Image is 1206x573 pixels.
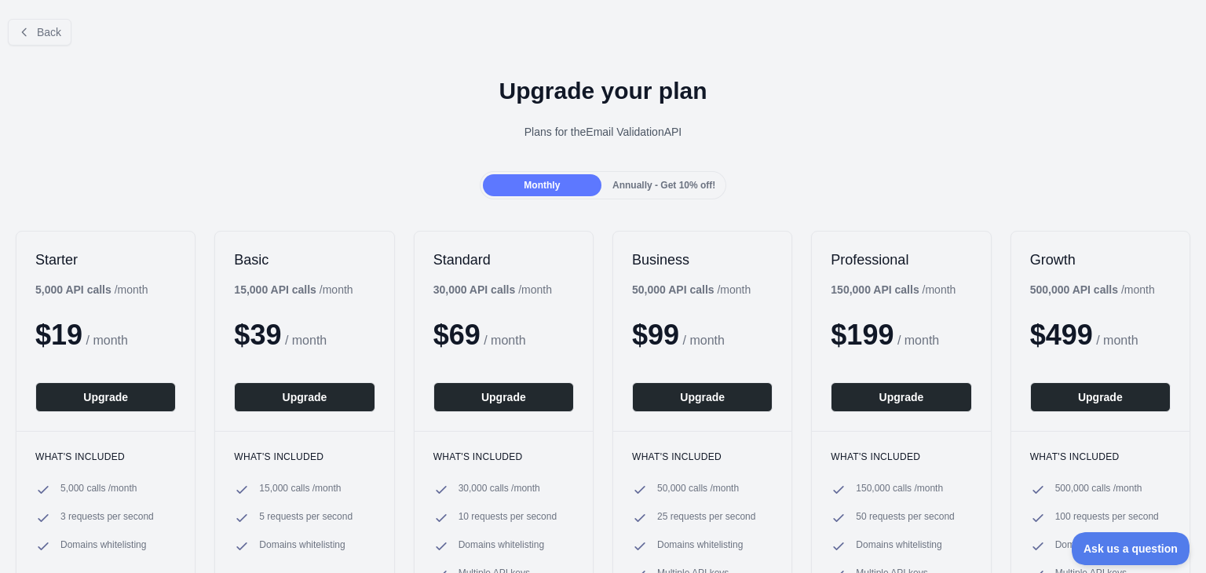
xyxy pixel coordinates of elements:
[433,319,481,351] span: $ 69
[1030,319,1093,351] span: $ 499
[1030,282,1155,297] div: / month
[1030,250,1171,269] h2: Growth
[831,250,971,269] h2: Professional
[831,319,894,351] span: $ 199
[1030,283,1118,296] b: 500,000 API calls
[831,282,956,297] div: / month
[632,319,679,351] span: $ 99
[433,283,516,296] b: 30,000 API calls
[632,283,714,296] b: 50,000 API calls
[433,282,552,297] div: / month
[1072,532,1190,565] iframe: Toggle Customer Support
[632,282,751,297] div: / month
[632,250,773,269] h2: Business
[831,283,919,296] b: 150,000 API calls
[433,250,574,269] h2: Standard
